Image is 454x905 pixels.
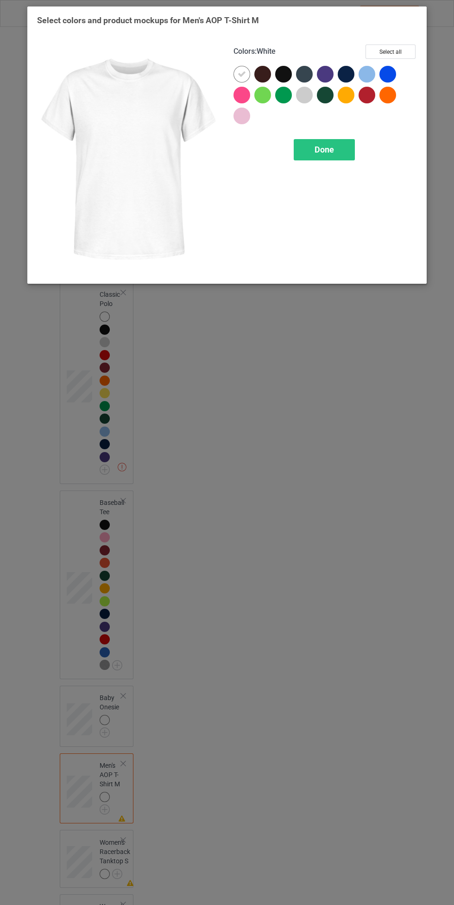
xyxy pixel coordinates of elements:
button: Select all [366,45,416,59]
span: White [257,47,276,56]
img: regular.jpg [37,45,221,274]
span: Done [315,145,334,154]
span: Colors [233,47,255,56]
span: Select colors and product mockups for Men's AOP T-Shirt M [37,15,259,25]
h4: : [233,47,276,57]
